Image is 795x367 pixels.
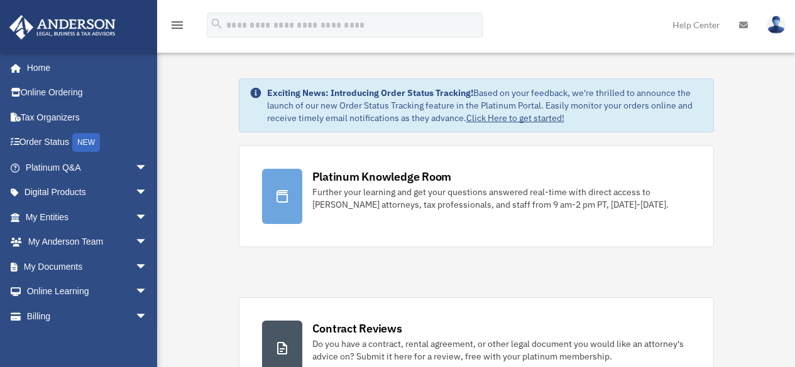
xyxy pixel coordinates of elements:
[135,205,160,230] span: arrow_drop_down
[9,279,167,304] a: Online Learningarrow_drop_down
[135,254,160,280] span: arrow_drop_down
[767,16,786,34] img: User Pic
[9,155,167,180] a: Platinum Q&Aarrow_drop_down
[312,321,402,336] div: Contract Reviews
[9,130,167,156] a: Order StatusNEW
[9,105,167,130] a: Tax Organizers
[135,180,160,206] span: arrow_drop_down
[9,254,167,279] a: My Documentsarrow_drop_down
[9,55,160,80] a: Home
[239,146,714,247] a: Platinum Knowledge Room Further your learning and get your questions answered real-time with dire...
[210,17,224,31] i: search
[9,205,167,230] a: My Entitiesarrow_drop_down
[170,22,185,33] a: menu
[312,186,691,211] div: Further your learning and get your questions answered real-time with direct access to [PERSON_NAM...
[135,279,160,305] span: arrow_drop_down
[6,15,119,40] img: Anderson Advisors Platinum Portal
[135,304,160,329] span: arrow_drop_down
[9,230,167,255] a: My Anderson Teamarrow_drop_down
[466,112,564,124] a: Click Here to get started!
[312,338,691,363] div: Do you have a contract, rental agreement, or other legal document you would like an attorney's ad...
[170,18,185,33] i: menu
[267,87,473,98] strong: Exciting News: Introducing Order Status Tracking!
[9,180,167,205] a: Digital Productsarrow_drop_down
[135,155,160,181] span: arrow_drop_down
[9,80,167,105] a: Online Ordering
[9,304,167,329] a: Billingarrow_drop_down
[312,169,452,184] div: Platinum Knowledge Room
[135,230,160,255] span: arrow_drop_down
[72,133,100,152] div: NEW
[267,87,703,124] div: Based on your feedback, we're thrilled to announce the launch of our new Order Status Tracking fe...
